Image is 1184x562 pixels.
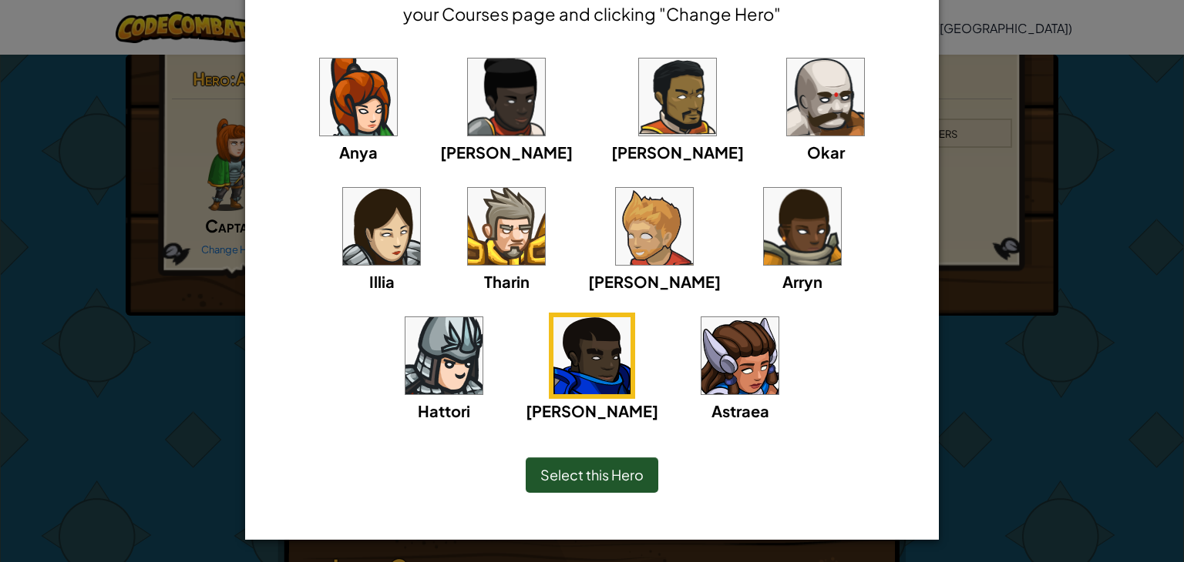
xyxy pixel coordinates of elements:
[639,59,716,135] img: portrait.png
[440,142,573,162] span: [PERSON_NAME]
[588,272,721,291] span: [PERSON_NAME]
[782,272,822,291] span: Arryn
[339,142,378,162] span: Anya
[468,59,545,135] img: portrait.png
[405,317,483,394] img: portrait.png
[526,401,658,420] span: [PERSON_NAME]
[701,317,779,394] img: portrait.png
[418,401,470,420] span: Hattori
[807,142,845,162] span: Okar
[787,59,864,135] img: portrait.png
[611,142,744,162] span: [PERSON_NAME]
[616,188,693,265] img: portrait.png
[711,401,769,420] span: Astraea
[764,188,841,265] img: portrait.png
[484,272,530,291] span: Tharin
[540,466,644,483] span: Select this Hero
[369,272,395,291] span: Illia
[468,188,545,265] img: portrait.png
[553,317,631,394] img: portrait.png
[343,188,420,265] img: portrait.png
[320,59,397,135] img: portrait.png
